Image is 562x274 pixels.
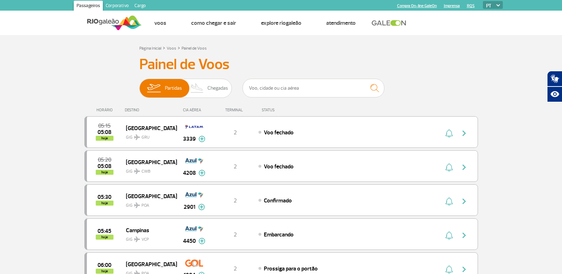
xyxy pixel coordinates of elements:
div: HORÁRIO [87,108,125,112]
img: sino-painel-voo.svg [445,163,453,172]
span: Chegadas [207,79,228,97]
span: 2025-08-29 05:08:36 [98,130,111,135]
img: seta-direita-painel-voo.svg [460,197,468,206]
span: GIG [126,164,171,175]
a: > [163,44,165,52]
img: sino-painel-voo.svg [445,231,453,240]
span: GIG [126,198,171,209]
a: Voos [154,19,166,27]
img: seta-direita-painel-voo.svg [460,129,468,138]
img: seta-direita-painel-voo.svg [460,163,468,172]
span: Partidas [165,79,182,97]
span: [GEOGRAPHIC_DATA] [126,259,171,269]
span: Voo fechado [264,129,294,136]
span: 2 [234,231,237,238]
span: Voo fechado [264,163,294,170]
img: sino-painel-voo.svg [445,129,453,138]
span: hoje [96,269,113,274]
h3: Painel de Voos [139,56,423,73]
a: Atendimento [326,19,356,27]
a: Voos [167,46,176,51]
a: > [178,44,180,52]
a: Painel de Voos [182,46,207,51]
img: mais-info-painel-voo.svg [199,136,205,142]
div: CIA AÉREA [177,108,212,112]
img: destiny_airplane.svg [134,168,140,174]
span: 3339 [183,135,196,143]
span: 2025-08-29 05:30:00 [98,195,111,200]
img: sino-painel-voo.svg [445,197,453,206]
span: GIG [126,130,171,141]
span: 2025-08-29 06:00:00 [98,263,111,268]
img: mais-info-painel-voo.svg [198,204,205,210]
img: seta-direita-painel-voo.svg [460,265,468,274]
span: hoje [96,136,113,141]
img: mais-info-painel-voo.svg [199,170,205,176]
div: Plugin de acessibilidade da Hand Talk. [547,71,562,102]
button: Abrir recursos assistivos. [547,86,562,102]
span: [GEOGRAPHIC_DATA] [126,157,171,167]
span: [GEOGRAPHIC_DATA] [126,123,171,133]
span: 2 [234,129,237,136]
a: Página Inicial [139,46,161,51]
a: Imprensa [444,4,460,8]
span: GRU [141,134,150,141]
a: Passageiros [74,1,103,12]
img: destiny_airplane.svg [134,202,140,208]
a: Explore RIOgaleão [261,19,301,27]
img: seta-direita-painel-voo.svg [460,231,468,240]
span: CWB [141,168,150,175]
span: 2 [234,163,237,170]
a: Como chegar e sair [191,19,236,27]
div: DESTINO [125,108,177,112]
span: Campinas [126,225,171,235]
span: 2025-08-29 05:45:00 [98,229,111,234]
img: sino-painel-voo.svg [445,265,453,274]
span: Prossiga para o portão [264,265,318,272]
img: slider-desembarque [187,79,208,97]
span: Embarcando [264,231,294,238]
span: hoje [96,170,113,175]
span: 2025-08-29 05:08:49 [98,164,111,169]
span: hoje [96,235,113,240]
img: mais-info-painel-voo.svg [199,238,205,244]
span: 2025-08-29 05:20:00 [98,157,111,162]
button: Abrir tradutor de língua de sinais. [547,71,562,86]
a: Cargo [132,1,149,12]
span: VCP [141,236,149,243]
input: Voo, cidade ou cia aérea [243,79,384,97]
span: GIG [126,233,171,243]
a: Corporativo [103,1,132,12]
span: [GEOGRAPHIC_DATA] [126,191,171,201]
span: 2 [234,265,237,272]
span: POA [141,202,149,209]
span: 2025-08-29 05:15:00 [98,123,111,128]
img: destiny_airplane.svg [134,236,140,242]
a: Compra On-line GaleOn [397,4,437,8]
span: 4450 [183,237,196,245]
img: slider-embarque [143,79,165,97]
div: STATUS [258,108,316,112]
span: 2901 [184,203,195,211]
span: hoje [96,201,113,206]
div: TERMINAL [212,108,258,112]
span: 2 [234,197,237,204]
a: RQS [467,4,475,8]
img: destiny_airplane.svg [134,134,140,140]
span: 4208 [183,169,196,177]
span: Confirmado [264,197,292,204]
